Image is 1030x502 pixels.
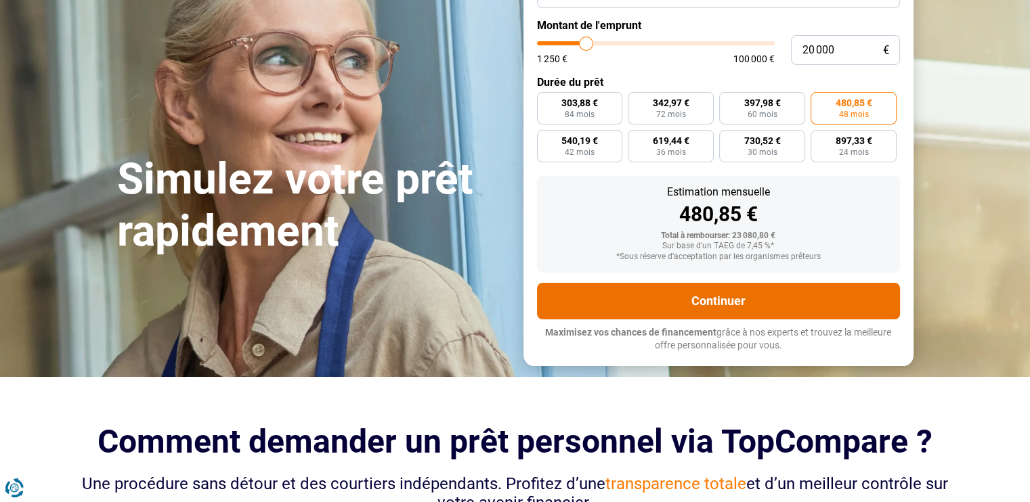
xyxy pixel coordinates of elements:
span: 84 mois [565,110,595,118]
h1: Simulez votre prêt rapidement [117,154,507,258]
span: 48 mois [839,110,869,118]
div: Total à rembourser: 23 080,80 € [548,231,889,241]
span: 619,44 € [653,136,689,145]
span: 540,19 € [561,136,598,145]
span: 36 mois [656,148,686,156]
span: 397,98 € [744,98,781,108]
label: Montant de l'emprunt [537,19,900,32]
div: Sur base d'un TAEG de 7,45 %* [548,242,889,251]
span: 1 250 € [537,54,567,64]
span: 72 mois [656,110,686,118]
span: 24 mois [839,148,869,156]
span: 100 000 € [733,54,775,64]
span: 480,85 € [836,98,872,108]
div: 480,85 € [548,204,889,225]
button: Continuer [537,283,900,319]
h2: Comment demander un prêt personnel via TopCompare ? [77,423,954,460]
span: 60 mois [748,110,777,118]
label: Durée du prêt [537,76,900,89]
span: 342,97 € [653,98,689,108]
div: *Sous réserve d'acceptation par les organismes prêteurs [548,252,889,262]
span: 42 mois [565,148,595,156]
span: 897,33 € [836,136,872,145]
span: transparence totale [605,474,746,493]
span: € [883,45,889,56]
div: Estimation mensuelle [548,187,889,198]
p: grâce à nos experts et trouvez la meilleure offre personnalisée pour vous. [537,326,900,352]
span: 730,52 € [744,136,781,145]
span: 303,88 € [561,98,598,108]
span: 30 mois [748,148,777,156]
span: Maximisez vos chances de financement [545,327,716,338]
